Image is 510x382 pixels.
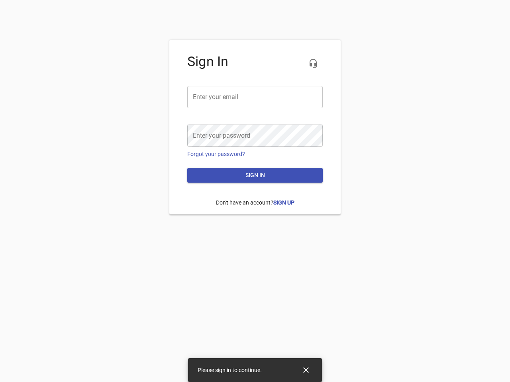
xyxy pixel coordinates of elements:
a: Sign Up [273,199,294,206]
a: Forgot your password? [187,151,245,157]
p: Don't have an account? [187,193,323,213]
span: Please sign in to continue. [198,367,262,373]
button: Sign in [187,168,323,183]
h4: Sign In [187,54,323,70]
button: Live Chat [304,54,323,73]
span: Sign in [194,170,316,180]
button: Close [296,361,316,380]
